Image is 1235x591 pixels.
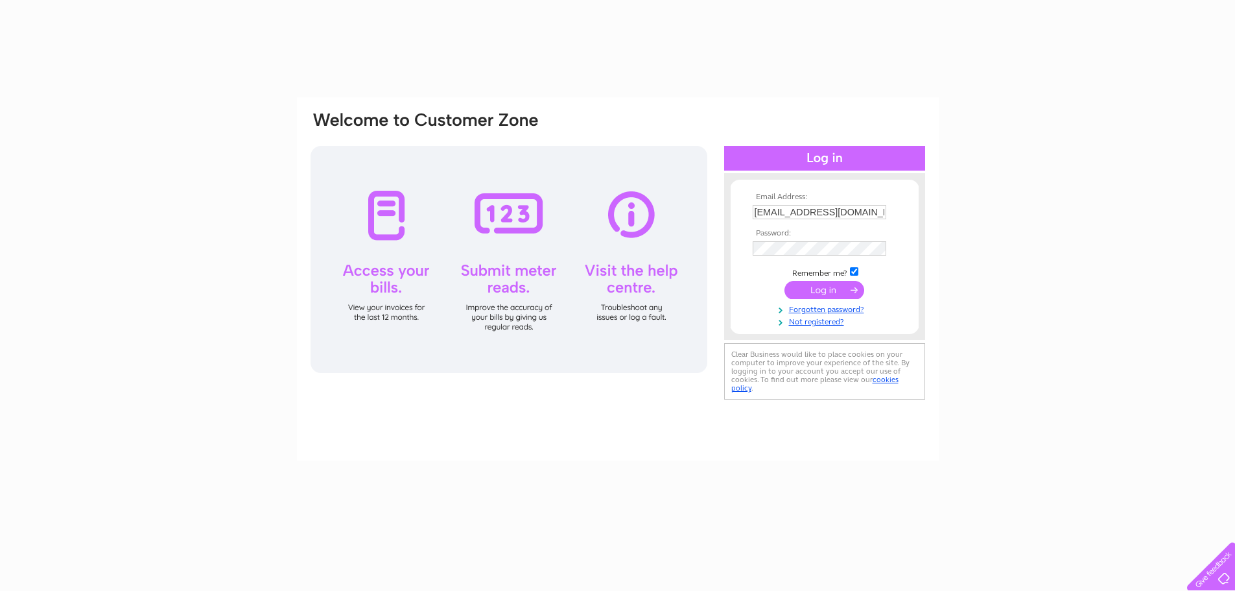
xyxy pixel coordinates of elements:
[749,265,900,278] td: Remember me?
[753,302,900,315] a: Forgotten password?
[749,193,900,202] th: Email Address:
[784,281,864,299] input: Submit
[753,315,900,327] a: Not registered?
[749,229,900,238] th: Password:
[724,343,925,400] div: Clear Business would like to place cookies on your computer to improve your experience of the sit...
[731,375,899,392] a: cookies policy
